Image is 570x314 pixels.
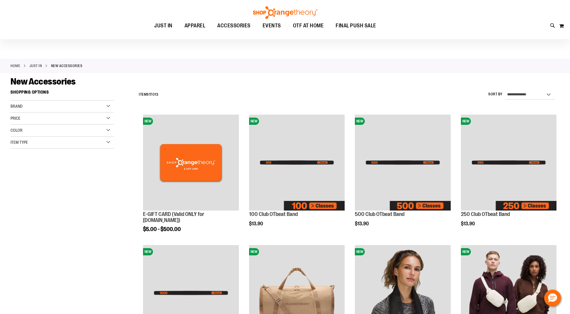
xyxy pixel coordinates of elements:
[143,115,239,211] a: E-GIFT CARD (Valid ONLY for ShopOrangetheory.com)NEW
[461,118,471,125] span: NEW
[252,6,318,19] img: Shop Orangetheory
[249,221,264,226] span: $13.90
[287,19,330,33] a: OTF AT HOME
[249,248,259,255] span: NEW
[154,19,172,32] span: JUST IN
[461,115,556,210] img: Image of 250 Club OTbeat Band
[11,116,20,121] span: Price
[330,19,382,33] a: FINAL PUSH SALE
[149,92,151,97] span: 1
[11,76,76,87] span: New Accessories
[461,221,476,226] span: $13.90
[143,248,153,255] span: NEW
[11,87,114,100] strong: Shopping Options
[461,115,556,211] a: Image of 250 Club OTbeat BandNEW
[263,19,281,32] span: EVENTS
[461,211,510,217] a: 250 Club OTbeat Band
[352,112,453,239] div: product
[11,63,20,69] a: Home
[51,63,83,69] strong: New Accessories
[143,226,181,232] span: $5.00 - $500.00
[143,118,153,125] span: NEW
[544,290,561,306] button: Hello, have a question? Let’s chat.
[355,118,365,125] span: NEW
[249,115,345,211] a: Image of 100 Club OTbeat BandNEW
[184,19,206,32] span: APPAREL
[461,248,471,255] span: NEW
[249,211,298,217] a: 100 Club OTbeat Band
[458,112,559,239] div: product
[143,115,239,210] img: E-GIFT CARD (Valid ONLY for ShopOrangetheory.com)
[211,19,257,33] a: ACCESSORIES
[11,140,28,145] span: Item Type
[355,248,365,255] span: NEW
[148,19,178,32] a: JUST IN
[246,112,348,239] div: product
[143,211,204,223] a: E-GIFT CARD (Valid ONLY for [DOMAIN_NAME])
[257,19,287,33] a: EVENTS
[488,92,503,97] label: Sort By
[217,19,251,32] span: ACCESSORIES
[11,128,23,133] span: Color
[11,104,23,109] span: Brand
[355,221,370,226] span: $13.90
[336,19,376,32] span: FINAL PUSH SALE
[155,92,158,97] span: 13
[355,115,450,211] a: Image of 500 Club OTbeat BandNEW
[140,112,242,248] div: product
[293,19,324,32] span: OTF AT HOME
[355,211,404,217] a: 500 Club OTbeat Band
[249,118,259,125] span: NEW
[355,115,450,210] img: Image of 500 Club OTbeat Band
[29,63,42,69] a: JUST IN
[139,90,158,99] h2: Items to
[178,19,212,33] a: APPAREL
[249,115,345,210] img: Image of 100 Club OTbeat Band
